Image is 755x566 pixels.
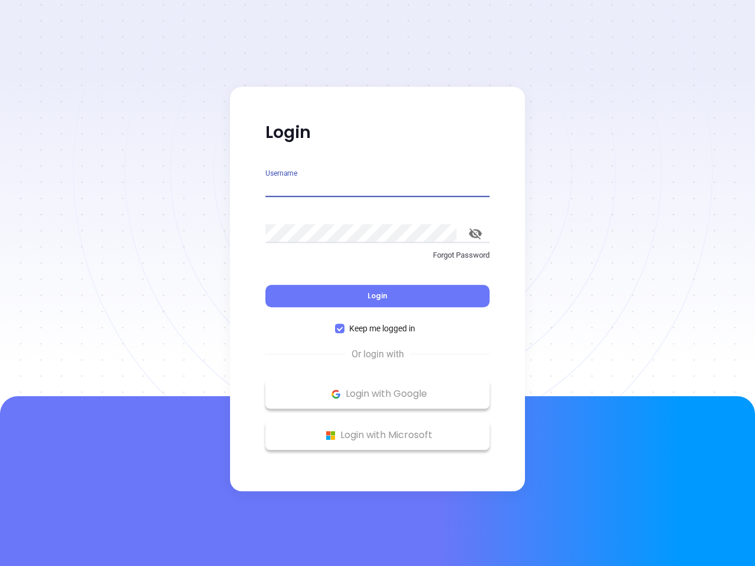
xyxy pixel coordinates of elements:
[271,426,484,444] p: Login with Microsoft
[265,122,490,143] p: Login
[323,428,338,443] img: Microsoft Logo
[367,291,388,301] span: Login
[265,170,297,177] label: Username
[265,420,490,450] button: Microsoft Logo Login with Microsoft
[461,219,490,248] button: toggle password visibility
[265,379,490,409] button: Google Logo Login with Google
[265,285,490,307] button: Login
[329,387,343,402] img: Google Logo
[271,385,484,403] p: Login with Google
[344,322,420,335] span: Keep me logged in
[265,249,490,261] p: Forgot Password
[346,347,410,361] span: Or login with
[265,249,490,271] a: Forgot Password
